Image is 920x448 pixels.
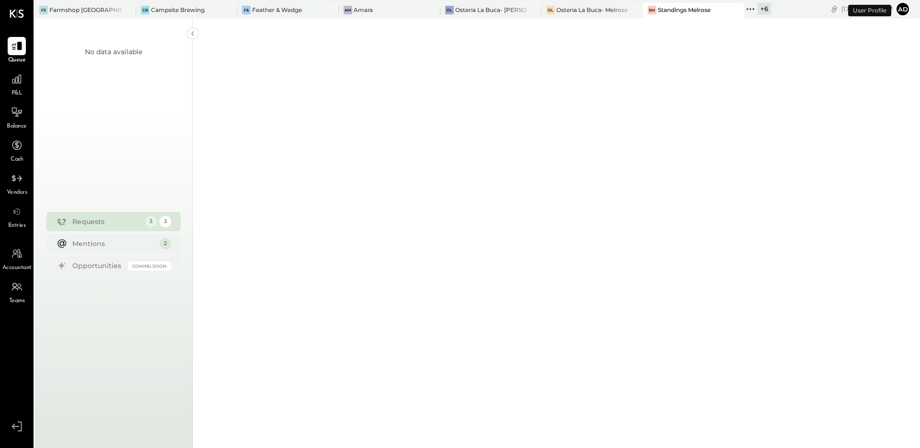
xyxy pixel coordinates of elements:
[0,169,33,197] a: Vendors
[648,6,656,14] div: SM
[85,47,142,57] div: No data available
[160,238,171,249] div: 2
[0,245,33,272] a: Accountant
[0,202,33,230] a: Entries
[344,6,352,14] div: Am
[151,6,205,14] div: Campsite Brewing
[7,122,27,131] span: Balance
[72,217,140,226] div: Requests
[72,239,155,248] div: Mentions
[9,297,25,306] span: Teams
[0,37,33,65] a: Queue
[848,5,891,16] div: User Profile
[7,189,27,197] span: Vendors
[354,6,373,14] div: Amara
[841,4,893,13] div: [DATE]
[445,6,454,14] div: OL
[556,6,628,14] div: Osteria La Buca- Melrose
[11,89,23,98] span: P&L
[242,6,251,14] div: F&
[145,216,157,227] div: 3
[11,155,23,164] span: Cash
[8,222,26,230] span: Entries
[829,4,839,14] div: copy link
[658,6,711,14] div: Standings Melrose
[141,6,149,14] div: CB
[455,6,528,14] div: Osteria La Buca- [PERSON_NAME][GEOGRAPHIC_DATA]
[758,3,771,15] div: + 6
[0,103,33,131] a: Balance
[49,6,122,14] div: Farmshop [GEOGRAPHIC_DATA][PERSON_NAME]
[895,1,910,17] button: Ad
[546,6,555,14] div: OL
[128,261,171,271] div: Coming Soon
[0,70,33,98] a: P&L
[160,216,171,227] div: 3
[0,136,33,164] a: Cash
[2,264,32,272] span: Accountant
[252,6,302,14] div: Feather & Wedge
[72,261,123,271] div: Opportunities
[39,6,48,14] div: FS
[8,56,26,65] span: Queue
[0,278,33,306] a: Teams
